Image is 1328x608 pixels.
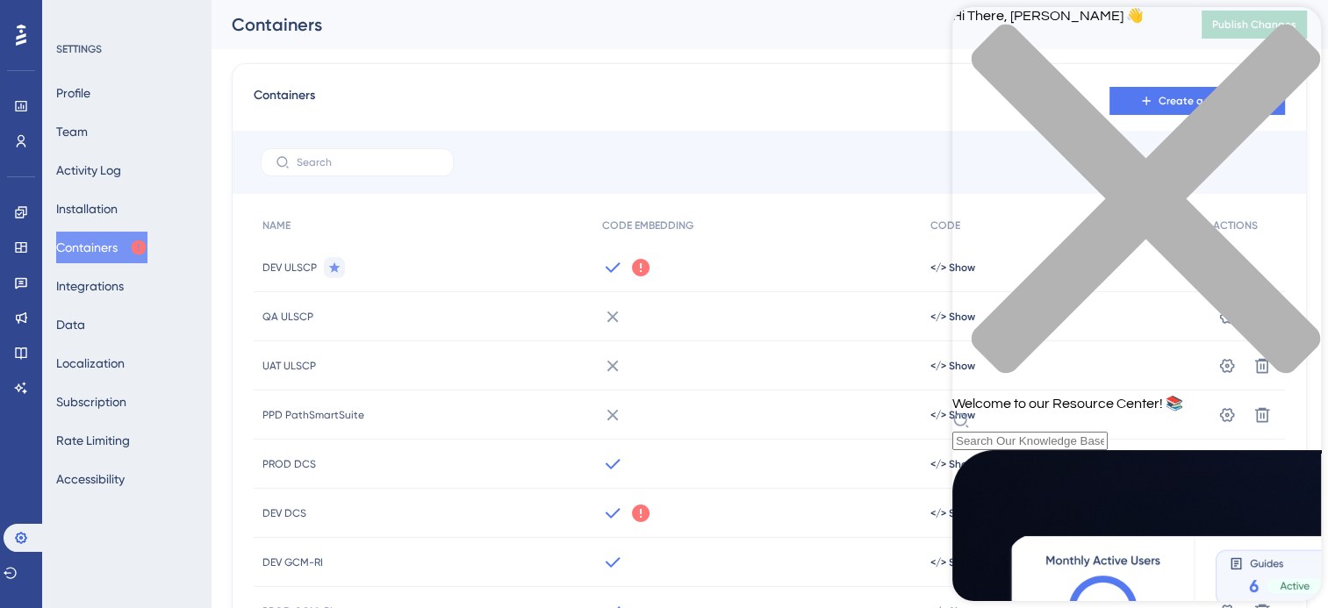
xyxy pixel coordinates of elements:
[262,555,323,569] span: DEV GCM-RI
[5,5,47,47] button: Open AI Assistant Launcher
[930,555,975,569] button: </> Show
[11,11,42,42] img: launcher-image-alternative-text
[930,261,975,275] button: </> Show
[56,386,126,418] button: Subscription
[262,408,364,422] span: PPD PathSmartSuite
[56,154,121,186] button: Activity Log
[56,77,90,109] button: Profile
[930,457,975,471] button: </> Show
[254,85,315,117] span: Containers
[56,116,88,147] button: Team
[262,218,291,232] span: NAME
[56,193,118,225] button: Installation
[262,457,316,471] span: PROD DCS
[262,310,313,324] span: QA ULSCP
[56,270,124,302] button: Integrations
[56,463,125,495] button: Accessibility
[930,218,960,232] span: CODE
[602,218,693,232] span: CODE EMBEDDING
[232,12,1158,37] div: Containers
[56,309,85,340] button: Data
[262,261,317,275] span: DEV ULSCP
[262,506,306,520] span: DEV DCS
[56,347,125,379] button: Localization
[262,359,316,373] span: UAT ULSCP
[56,232,147,263] button: Containers
[297,156,439,168] input: Search
[930,359,975,373] button: </> Show
[56,425,130,456] button: Rate Limiting
[56,42,198,56] div: SETTINGS
[930,506,975,520] button: </> Show
[41,4,110,25] span: Need Help?
[930,310,975,324] button: </> Show
[930,408,975,422] button: </> Show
